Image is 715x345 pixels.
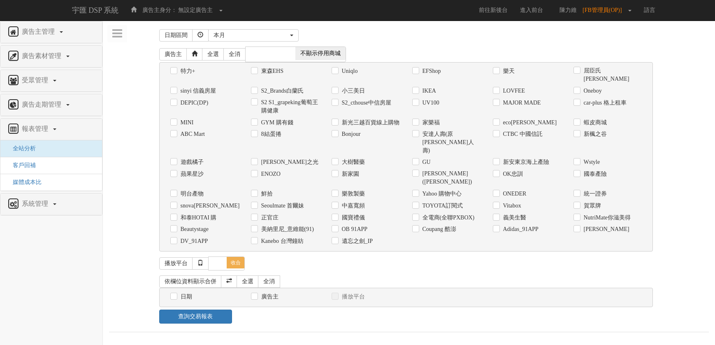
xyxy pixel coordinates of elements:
[582,119,607,127] label: 蝦皮商城
[179,202,239,210] label: snova[PERSON_NAME]
[340,293,365,301] label: 播放平台
[420,225,456,233] label: Coupang 酷澎
[501,214,526,222] label: 義美生醫
[7,123,96,136] a: 報表管理
[20,28,59,35] span: 廣告主管理
[501,170,523,178] label: OK忠訓
[582,158,600,166] label: Wstyle
[7,50,96,63] a: 廣告素材管理
[179,190,204,198] label: 明台產物
[202,48,224,61] a: 全選
[259,170,281,178] label: ENOZO
[159,310,232,324] a: 查詢交易報表
[179,214,217,222] label: 和泰HOTAI 購
[420,214,475,222] label: 全電商(全聯PXBOX)
[582,130,607,138] label: 新楓之谷
[20,77,52,84] span: 受眾管理
[582,170,607,178] label: 國泰產險
[420,170,481,186] label: [PERSON_NAME]([PERSON_NAME])
[179,158,204,166] label: 遊戲橘子
[420,202,463,210] label: TOYOTA訂閱式
[7,198,96,211] a: 系統管理
[259,225,314,233] label: 美納里尼_意維能(91)
[582,190,607,198] label: 統一證券
[340,237,373,245] label: 遺忘之劍_IP
[420,99,439,107] label: UV100
[259,237,304,245] label: Kanebo 台灣鐘紡
[582,87,602,95] label: Oneboy
[501,87,525,95] label: LOVFEE
[340,225,368,233] label: OB 91APP
[420,190,462,198] label: Yahoo 購物中心
[179,237,208,245] label: DV_91APP
[501,99,541,107] label: MAJOR MADE
[582,225,629,233] label: [PERSON_NAME]
[420,67,441,75] label: EFShop
[555,7,581,13] span: 陳力維
[259,130,281,138] label: 8結蛋捲
[340,158,365,166] label: 大樹醫藥
[420,119,440,127] label: 家樂福
[259,158,318,166] label: [PERSON_NAME]之光
[259,202,304,210] label: Seoulmate 首爾妹
[20,101,65,108] span: 廣告走期管理
[179,67,195,75] label: 特力+
[179,225,209,233] label: Beautystage
[20,52,65,59] span: 廣告素材管理
[295,47,346,60] span: 不顯示停用商城
[340,130,361,138] label: Bonjour
[178,7,213,13] span: 無設定廣告主
[340,202,365,210] label: 中嘉寬頻
[179,130,205,138] label: ABC Mart
[259,67,283,75] label: 東森EHS
[179,119,194,127] label: MINI
[7,98,96,112] a: 廣告走期管理
[340,67,358,75] label: Uniqlo
[7,74,96,87] a: 受眾管理
[340,99,392,107] label: S2_cthouse中信房屋
[501,202,521,210] label: Vitabox
[582,214,631,222] label: NutriMate你滋美得
[340,119,399,127] label: 新光三越百貨線上購物
[340,87,365,95] label: 小三美日
[179,87,216,95] label: sinyi 信義房屋
[258,275,280,288] a: 全消
[259,214,279,222] label: 正官庄
[501,119,557,127] label: eco[PERSON_NAME]
[259,190,273,198] label: 鮮拾
[179,170,204,178] label: 蘋果星沙
[179,293,192,301] label: 日期
[583,7,626,13] span: [FB管理員(OP)]
[501,158,549,166] label: 新安東京海上產險
[259,119,293,127] label: GYM 購有錢
[237,275,259,288] a: 全選
[501,67,515,75] label: 樂天
[208,29,299,42] button: 本月
[259,98,319,115] label: S2 S1_grapeking葡萄王購健康
[20,125,52,132] span: 報表管理
[7,26,96,39] a: 廣告主管理
[501,130,543,138] label: CTBC 中國信託
[142,7,177,13] span: 廣告主身分：
[582,67,642,83] label: 屈臣氏[PERSON_NAME]
[340,170,359,178] label: 新家園
[179,99,209,107] label: DEPIC(DP)
[340,214,365,222] label: 國寶禮儀
[227,257,245,268] span: 收合
[7,179,42,185] a: 媒體成本比
[420,87,436,95] label: IKEA
[7,162,36,168] a: 客戶回補
[223,48,246,61] a: 全消
[582,202,601,210] label: 賀眾牌
[582,99,627,107] label: car-plus 格上租車
[259,87,304,95] label: S2_Brands白蘭氏
[214,31,288,40] div: 本月
[7,145,36,152] a: 全站分析
[420,158,431,166] label: GU
[340,190,365,198] label: 樂敦製藥
[420,130,481,155] label: 安達人壽(原[PERSON_NAME]人壽)
[20,200,52,207] span: 系統管理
